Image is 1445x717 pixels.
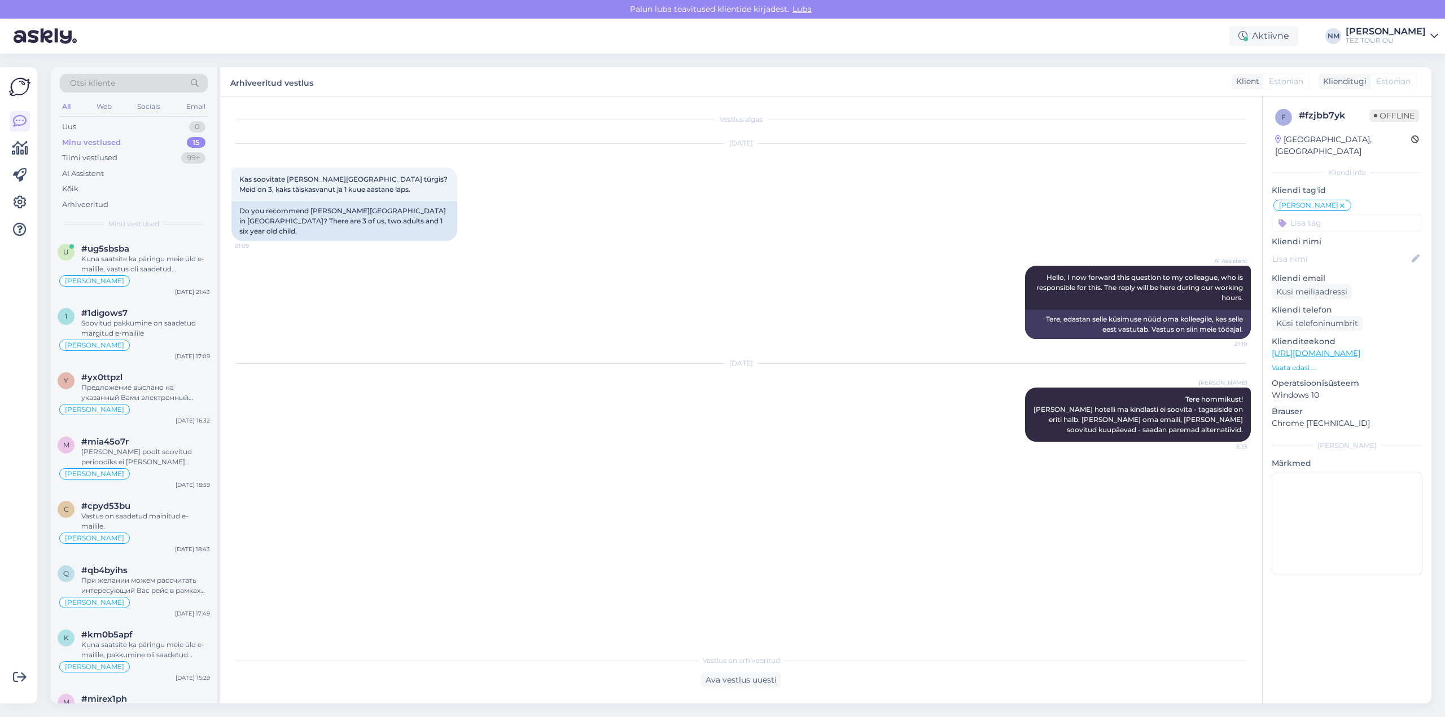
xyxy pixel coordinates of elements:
div: Ava vestlus uuesti [701,672,781,688]
div: 15 [187,137,205,148]
div: [DATE] 17:09 [175,352,210,360]
span: AI Assistent [1205,257,1247,265]
div: Email [184,99,208,114]
div: Tere, edastan selle küsimuse nüüd oma kolleegile, kes selle eest vastutab. Vastus on siin meie tö... [1025,310,1251,339]
div: 0 [189,121,205,133]
div: Kuna saatsite ka päringu meie üld e-mailile, vastus oli saadetud tagasikirjaga [81,254,210,274]
p: Kliendi email [1272,272,1422,284]
span: #km0b5apf [81,630,133,640]
span: Minu vestlused [108,219,159,229]
span: [PERSON_NAME] [65,278,124,284]
span: Estonian [1269,76,1303,87]
div: # fzjbb7yk [1299,109,1369,122]
div: Kuna saatsite ka päringu meie üld e-mailile, pakkumine oli saadetud tagasikirjaga. [81,640,210,660]
div: Klienditugi [1319,76,1367,87]
span: 1 [65,312,67,320]
div: Arhiveeritud [62,199,108,210]
div: Aktiivne [1229,26,1298,46]
div: [DATE] [231,358,1251,368]
span: q [63,569,69,578]
div: [PERSON_NAME] poolt soovitud perioodiks ei [PERSON_NAME] kahjuks enam edasi-tagasi [PERSON_NAME] ... [81,447,210,467]
span: [PERSON_NAME] [65,342,124,349]
div: 99+ [181,152,205,164]
a: [URL][DOMAIN_NAME] [1272,348,1360,358]
label: Arhiveeritud vestlus [230,74,313,89]
p: Kliendi nimi [1272,236,1422,248]
div: Klient [1232,76,1259,87]
span: m [63,698,69,706]
div: [PERSON_NAME] [1272,441,1422,451]
p: Klienditeekond [1272,336,1422,347]
div: [DATE] 16:32 [176,416,210,425]
span: Otsi kliente [70,77,115,89]
div: [DATE] 18:59 [176,481,210,489]
div: AI Assistent [62,168,104,179]
input: Lisa tag [1272,214,1422,231]
span: #1digows7 [81,308,128,318]
input: Lisa nimi [1272,253,1409,265]
span: k [64,634,69,642]
div: Web [94,99,114,114]
div: Kliendi info [1272,168,1422,178]
p: Kliendi telefon [1272,304,1422,316]
span: #ug5sbsba [81,244,129,254]
img: Askly Logo [9,76,30,98]
span: Hello, I now forward this question to my colleague, who is responsible for this. The reply will b... [1036,273,1245,302]
span: Offline [1369,109,1419,122]
span: #mirex1ph [81,694,127,704]
span: m [63,441,69,449]
span: u [63,248,69,256]
div: Uus [62,121,76,133]
div: TEZ TOUR OÜ [1346,36,1426,45]
span: #qb4byihs [81,565,128,575]
span: #cpyd53bu [81,501,130,511]
div: Küsi telefoninumbrit [1272,316,1363,331]
p: Brauser [1272,406,1422,417]
span: [PERSON_NAME] [65,535,124,542]
div: [DATE] [231,138,1251,148]
span: #yx0ttpzl [81,372,122,382]
div: [PERSON_NAME] [1346,27,1426,36]
span: c [64,505,69,513]
div: Socials [135,99,163,114]
span: Luba [789,4,815,14]
span: Kas soovitate [PERSON_NAME][GEOGRAPHIC_DATA] türgis? Meid on 3, kaks täiskasvanut ja 1 kuue aasta... [239,175,449,193]
div: [DATE] 15:29 [176,674,210,682]
span: Vestlus on arhiveeritud [703,656,780,666]
div: Предложение выслано на указанный Вами электронный адрес. [81,382,210,403]
span: 21:10 [1205,340,1247,348]
div: Kõik [62,183,78,195]
p: Chrome [TECHNICAL_ID] [1272,417,1422,429]
div: [DATE] 17:49 [175,609,210,618]
p: Operatsioonisüsteem [1272,377,1422,389]
div: [GEOGRAPHIC_DATA], [GEOGRAPHIC_DATA] [1275,134,1411,157]
span: [PERSON_NAME] [1199,379,1247,387]
div: При желании можем рассчитать интересующий Вас рейс в рамках индивидуального подбора рейса с перел... [81,575,210,596]
div: Vastus on saadetud mainitud e-mailile. [81,511,210,531]
div: Tiimi vestlused [62,152,117,164]
div: Minu vestlused [62,137,121,148]
p: Kliendi tag'id [1272,184,1422,196]
div: Vestlus algas [231,115,1251,125]
span: 8:35 [1205,442,1247,451]
span: Estonian [1376,76,1411,87]
span: f [1281,113,1286,121]
span: [PERSON_NAME] [65,599,124,606]
span: [PERSON_NAME] [1279,202,1338,209]
p: Vaata edasi ... [1272,363,1422,373]
span: [PERSON_NAME] [65,406,124,413]
div: Küsi meiliaadressi [1272,284,1352,300]
span: [PERSON_NAME] [65,663,124,670]
a: [PERSON_NAME]TEZ TOUR OÜ [1346,27,1438,45]
span: [PERSON_NAME] [65,470,124,477]
span: y [64,376,68,385]
div: [DATE] 21:43 [175,288,210,296]
span: 21:09 [235,241,277,250]
span: #mia45o7r [81,437,129,447]
div: All [60,99,73,114]
p: Windows 10 [1272,389,1422,401]
p: Märkmed [1272,458,1422,469]
div: NM [1325,28,1341,44]
div: [DATE] 18:43 [175,545,210,553]
div: Soovitud pakkumine on saadetud märgitud e-mailile [81,318,210,338]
